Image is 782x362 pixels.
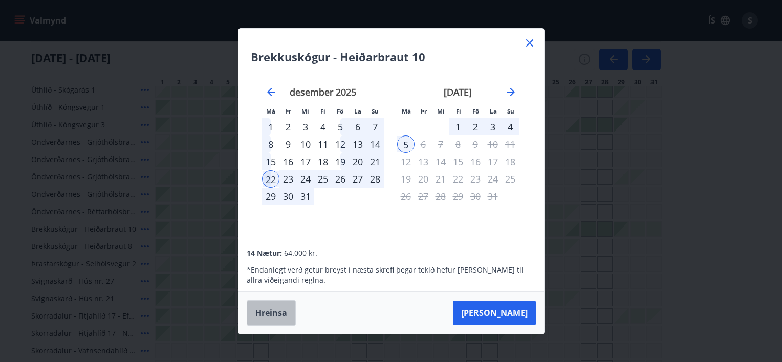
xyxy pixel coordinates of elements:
td: Not available. laugardagur, 24. janúar 2026 [484,170,502,188]
div: 5 [332,118,349,135]
td: Not available. laugardagur, 10. janúar 2026 [484,135,502,153]
td: Not available. miðvikudagur, 28. janúar 2026 [432,188,449,205]
td: Not available. fimmtudagur, 22. janúar 2026 [449,170,467,188]
td: Not available. fimmtudagur, 8. janúar 2026 [449,135,467,153]
small: Má [266,107,275,115]
div: 28 [366,170,384,188]
td: Selected. fimmtudagur, 1. janúar 2026 [449,118,467,135]
td: Selected. laugardagur, 3. janúar 2026 [484,118,502,135]
td: Choose fimmtudagur, 11. desember 2025 as your check-in date. It’s available. [314,135,332,153]
button: [PERSON_NAME] [453,301,536,325]
div: 4 [502,118,519,135]
div: 15 [262,153,279,170]
div: Move backward to switch to the previous month. [265,86,277,98]
td: Choose miðvikudagur, 3. desember 2025 as your check-in date. It’s available. [297,118,314,135]
td: Choose miðvikudagur, 10. desember 2025 as your check-in date. It’s available. [297,135,314,153]
div: 25 [314,170,332,188]
div: 3 [297,118,314,135]
small: La [354,107,361,115]
td: Not available. þriðjudagur, 20. janúar 2026 [415,170,432,188]
div: 13 [349,135,366,153]
div: 20 [349,153,366,170]
td: Selected. fimmtudagur, 25. desember 2025 [314,170,332,188]
td: Not available. föstudagur, 30. janúar 2026 [467,188,484,205]
td: Selected as start date. mánudagur, 22. desember 2025 [262,170,279,188]
div: 4 [314,118,332,135]
td: Not available. föstudagur, 9. janúar 2026 [467,135,484,153]
td: Choose föstudagur, 19. desember 2025 as your check-in date. It’s available. [332,153,349,170]
td: Not available. þriðjudagur, 6. janúar 2026 [415,135,432,153]
td: Not available. föstudagur, 23. janúar 2026 [467,170,484,188]
td: Not available. sunnudagur, 18. janúar 2026 [502,153,519,170]
td: Not available. miðvikudagur, 21. janúar 2026 [432,170,449,188]
span: 14 Nætur: [247,248,282,258]
td: Not available. mánudagur, 26. janúar 2026 [397,188,415,205]
div: 27 [349,170,366,188]
div: 7 [366,118,384,135]
div: 18 [314,153,332,170]
td: Selected as end date. mánudagur, 5. janúar 2026 [397,135,415,153]
td: Not available. föstudagur, 16. janúar 2026 [467,153,484,170]
td: Choose þriðjudagur, 9. desember 2025 as your check-in date. It’s available. [279,135,297,153]
td: Selected. miðvikudagur, 31. desember 2025 [297,188,314,205]
td: Choose sunnudagur, 21. desember 2025 as your check-in date. It’s available. [366,153,384,170]
td: Selected. sunnudagur, 4. janúar 2026 [502,118,519,135]
td: Selected. þriðjudagur, 30. desember 2025 [279,188,297,205]
td: Choose miðvikudagur, 17. desember 2025 as your check-in date. It’s available. [297,153,314,170]
h4: Brekkuskógur - Heiðarbraut 10 [251,49,532,64]
div: 22 [262,170,279,188]
div: 1 [449,118,467,135]
td: Not available. mánudagur, 12. janúar 2026 [397,153,415,170]
div: 10 [297,135,314,153]
td: Not available. sunnudagur, 11. janúar 2026 [502,135,519,153]
div: 8 [262,135,279,153]
small: Su [372,107,379,115]
td: Not available. laugardagur, 17. janúar 2026 [484,153,502,170]
div: 3 [484,118,502,135]
div: 1 [262,118,279,135]
small: Fö [337,107,343,115]
div: 9 [279,135,297,153]
div: 2 [467,118,484,135]
small: Su [507,107,514,115]
td: Not available. fimmtudagur, 29. janúar 2026 [449,188,467,205]
div: 30 [279,188,297,205]
div: 26 [332,170,349,188]
td: Not available. miðvikudagur, 7. janúar 2026 [432,135,449,153]
td: Not available. sunnudagur, 25. janúar 2026 [502,170,519,188]
div: 21 [366,153,384,170]
strong: [DATE] [444,86,472,98]
div: 11 [314,135,332,153]
div: 29 [262,188,279,205]
td: Choose fimmtudagur, 4. desember 2025 as your check-in date. It’s available. [314,118,332,135]
small: La [490,107,497,115]
span: 64.000 kr. [284,248,317,258]
td: Choose sunnudagur, 14. desember 2025 as your check-in date. It’s available. [366,135,384,153]
td: Choose mánudagur, 15. desember 2025 as your check-in date. It’s available. [262,153,279,170]
div: 19 [332,153,349,170]
small: Fö [472,107,479,115]
div: 24 [297,170,314,188]
div: 12 [332,135,349,153]
small: Má [402,107,411,115]
td: Choose mánudagur, 8. desember 2025 as your check-in date. It’s available. [262,135,279,153]
td: Selected. þriðjudagur, 23. desember 2025 [279,170,297,188]
td: Not available. þriðjudagur, 27. janúar 2026 [415,188,432,205]
div: Move forward to switch to the next month. [505,86,517,98]
td: Selected. föstudagur, 26. desember 2025 [332,170,349,188]
div: 17 [297,153,314,170]
td: Not available. mánudagur, 19. janúar 2026 [397,170,415,188]
strong: desember 2025 [290,86,356,98]
div: 31 [297,188,314,205]
small: Fi [456,107,461,115]
td: Choose þriðjudagur, 2. desember 2025 as your check-in date. It’s available. [279,118,297,135]
small: Mi [437,107,445,115]
small: Fi [320,107,325,115]
div: Aðeins útritun í boði [397,135,415,153]
td: Choose mánudagur, 1. desember 2025 as your check-in date. It’s available. [262,118,279,135]
td: Not available. þriðjudagur, 13. janúar 2026 [415,153,432,170]
td: Choose laugardagur, 13. desember 2025 as your check-in date. It’s available. [349,135,366,153]
div: Calendar [251,73,532,228]
td: Choose laugardagur, 20. desember 2025 as your check-in date. It’s available. [349,153,366,170]
td: Choose þriðjudagur, 16. desember 2025 as your check-in date. It’s available. [279,153,297,170]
